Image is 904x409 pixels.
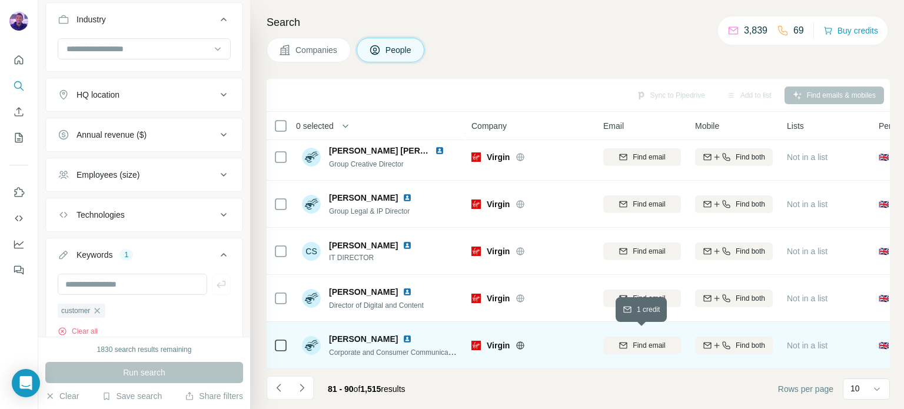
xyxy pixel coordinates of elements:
[633,246,665,257] span: Find email
[329,252,426,263] span: IT DIRECTOR
[879,292,889,304] span: 🇬🇧
[329,333,398,345] span: [PERSON_NAME]
[329,240,398,251] span: [PERSON_NAME]
[633,152,665,162] span: Find email
[328,384,354,394] span: 81 - 90
[77,14,106,25] div: Industry
[403,287,412,297] img: LinkedIn logo
[119,250,133,260] div: 1
[633,293,665,304] span: Find email
[879,340,889,351] span: 🇬🇧
[267,14,890,31] h4: Search
[329,146,478,155] span: [PERSON_NAME] [PERSON_NAME] F.
[9,234,28,255] button: Dashboard
[879,245,889,257] span: 🇬🇧
[736,340,765,351] span: Find both
[329,286,398,298] span: [PERSON_NAME]
[77,249,112,261] div: Keywords
[61,305,90,316] span: customer
[403,334,412,344] img: LinkedIn logo
[603,120,624,132] span: Email
[77,89,119,101] div: HQ location
[487,151,510,163] span: Virgin
[603,195,681,213] button: Find email
[12,369,40,397] div: Open Intercom Messenger
[45,390,79,402] button: Clear
[9,49,28,71] button: Quick start
[736,199,765,210] span: Find both
[695,290,773,307] button: Find both
[471,294,481,303] img: Logo of Virgin
[787,120,804,132] span: Lists
[787,247,827,256] span: Not in a list
[471,341,481,350] img: Logo of Virgin
[302,289,321,308] img: Avatar
[633,199,665,210] span: Find email
[46,5,242,38] button: Industry
[290,376,314,400] button: Navigate to next page
[787,152,827,162] span: Not in a list
[778,383,833,395] span: Rows per page
[736,293,765,304] span: Find both
[328,384,406,394] span: results
[302,195,321,214] img: Avatar
[787,199,827,209] span: Not in a list
[403,193,412,202] img: LinkedIn logo
[471,247,481,256] img: Logo of Virgin
[695,195,773,213] button: Find both
[471,199,481,209] img: Logo of Virgin
[46,121,242,149] button: Annual revenue ($)
[295,44,338,56] span: Companies
[695,242,773,260] button: Find both
[487,340,510,351] span: Virgin
[385,44,413,56] span: People
[9,75,28,97] button: Search
[77,209,125,221] div: Technologies
[787,341,827,350] span: Not in a list
[435,146,444,155] img: LinkedIn logo
[471,120,507,132] span: Company
[603,148,681,166] button: Find email
[77,129,147,141] div: Annual revenue ($)
[744,24,767,38] p: 3,839
[603,337,681,354] button: Find email
[823,22,878,39] button: Buy credits
[487,292,510,304] span: Virgin
[354,384,361,394] span: of
[736,246,765,257] span: Find both
[9,208,28,229] button: Use Surfe API
[695,148,773,166] button: Find both
[329,207,410,215] span: Group Legal & IP Director
[9,260,28,281] button: Feedback
[9,12,28,31] img: Avatar
[360,384,381,394] span: 1,515
[603,290,681,307] button: Find email
[793,24,804,38] p: 69
[487,198,510,210] span: Virgin
[403,241,412,250] img: LinkedIn logo
[9,182,28,203] button: Use Surfe on LinkedIn
[603,242,681,260] button: Find email
[302,242,321,261] div: CS
[471,152,481,162] img: Logo of Virgin
[302,148,321,167] img: Avatar
[329,192,398,204] span: [PERSON_NAME]
[9,101,28,122] button: Enrich CSV
[695,120,719,132] span: Mobile
[77,169,139,181] div: Employees (size)
[46,161,242,189] button: Employees (size)
[9,127,28,148] button: My lists
[296,120,334,132] span: 0 selected
[329,347,490,357] span: Corporate and Consumer Communications Director
[329,301,424,310] span: Director of Digital and Content
[58,326,98,337] button: Clear all
[97,344,192,355] div: 1830 search results remaining
[329,160,404,168] span: Group Creative Director
[185,390,243,402] button: Share filters
[267,376,290,400] button: Navigate to previous page
[633,340,665,351] span: Find email
[487,245,510,257] span: Virgin
[850,383,860,394] p: 10
[736,152,765,162] span: Find both
[787,294,827,303] span: Not in a list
